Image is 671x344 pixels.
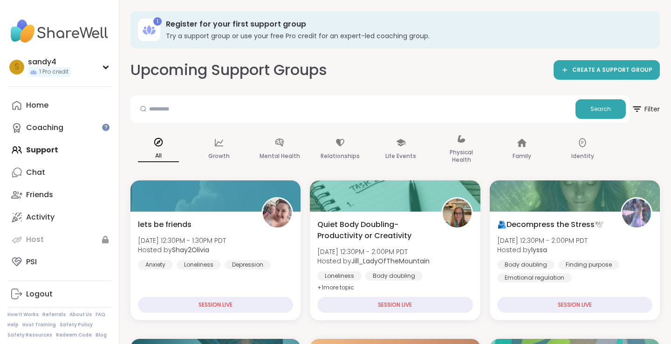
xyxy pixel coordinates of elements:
[441,147,482,165] p: Physical Health
[138,297,293,313] div: SESSION LIVE
[317,256,430,266] span: Hosted by
[7,251,111,273] a: PSI
[558,260,619,269] div: Finding purpose
[385,151,416,162] p: Life Events
[7,206,111,228] a: Activity
[225,260,271,269] div: Depression
[138,245,226,255] span: Hosted by
[321,151,360,162] p: Relationships
[26,234,44,245] div: Host
[317,219,431,241] span: Quiet Body Doubling- Productivity or Creativity
[138,236,226,245] span: [DATE] 12:30PM - 1:30PM PDT
[7,332,52,338] a: Safety Resources
[317,247,430,256] span: [DATE] 12:30PM - 2:00PM PDT
[166,19,647,29] h3: Register for your first support group
[7,161,111,184] a: Chat
[7,184,111,206] a: Friends
[138,219,192,230] span: lets be friends
[26,123,63,133] div: Coaching
[572,66,652,74] span: CREATE A SUPPORT GROUP
[260,151,300,162] p: Mental Health
[497,236,588,245] span: [DATE] 12:30PM - 2:00PM PDT
[631,96,660,123] button: Filter
[497,297,652,313] div: SESSION LIVE
[130,60,327,81] h2: Upcoming Support Groups
[14,61,19,73] span: s
[497,273,572,282] div: Emotional regulation
[138,150,179,162] p: All
[96,332,107,338] a: Blog
[96,311,105,318] a: FAQ
[102,124,110,131] iframe: Spotlight
[631,98,660,120] span: Filter
[138,260,173,269] div: Anxiety
[365,271,423,281] div: Body doubling
[39,68,68,76] span: 1 Pro credit
[7,117,111,139] a: Coaching
[26,167,45,178] div: Chat
[513,151,531,162] p: Family
[7,283,111,305] a: Logout
[317,271,362,281] div: Loneliness
[26,212,55,222] div: Activity
[531,245,547,255] b: lyssa
[263,199,292,227] img: Shay2Olivia
[26,190,53,200] div: Friends
[56,332,92,338] a: Redeem Code
[622,199,651,227] img: lyssa
[28,57,70,67] div: sandy4
[7,228,111,251] a: Host
[7,15,111,48] img: ShareWell Nav Logo
[26,257,37,267] div: PSI
[26,289,53,299] div: Logout
[554,60,660,80] a: CREATE A SUPPORT GROUP
[172,245,209,255] b: Shay2Olivia
[26,100,48,110] div: Home
[60,322,93,328] a: Safety Policy
[351,256,430,266] b: Jill_LadyOfTheMountain
[208,151,230,162] p: Growth
[166,31,647,41] h3: Try a support group or use your free Pro credit for an expert-led coaching group.
[7,311,39,318] a: How It Works
[69,311,92,318] a: About Us
[7,322,19,328] a: Help
[177,260,221,269] div: Loneliness
[497,245,588,255] span: Hosted by
[317,297,472,313] div: SESSION LIVE
[443,199,472,227] img: Jill_LadyOfTheMountain
[497,219,604,230] span: 🫂Decompress the Stress🕊️
[497,260,555,269] div: Body doubling
[575,99,626,119] button: Search
[7,94,111,117] a: Home
[571,151,594,162] p: Identity
[590,105,611,113] span: Search
[22,322,56,328] a: Host Training
[153,17,162,26] div: 1
[42,311,66,318] a: Referrals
